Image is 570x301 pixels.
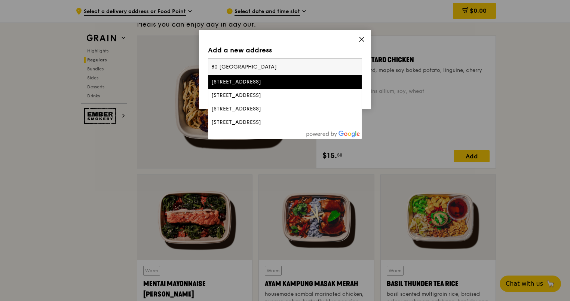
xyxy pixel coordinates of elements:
img: powered-by-google.60e8a832.png [306,131,360,137]
div: Add a new address [208,45,362,55]
div: [STREET_ADDRESS] [211,78,322,86]
div: [STREET_ADDRESS] [211,105,322,113]
div: [STREET_ADDRESS] [211,92,322,99]
div: [STREET_ADDRESS] [211,119,322,126]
